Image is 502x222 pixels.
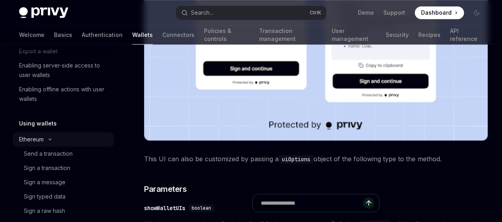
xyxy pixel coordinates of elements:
a: API reference [450,25,483,44]
code: uiOptions [279,155,314,164]
div: Send a transaction [24,149,73,158]
a: Enabling offline actions with user wallets [13,82,114,106]
a: Basics [54,25,72,44]
span: Dashboard [421,9,452,17]
a: Enabling server-side access to user wallets [13,58,114,82]
a: Security [386,25,408,44]
div: Sign a transaction [24,163,70,173]
div: Ethereum [19,135,44,144]
span: Parameters [144,183,187,195]
a: Support [383,9,405,17]
a: Send a transaction [13,147,114,161]
div: Enabling offline actions with user wallets [19,85,110,104]
a: Demo [358,9,374,17]
button: Send message [363,198,374,209]
span: This UI can also be customized by passing a object of the following type to the method. [144,153,488,164]
img: dark logo [19,7,68,18]
span: Ctrl K [310,10,321,16]
button: Toggle dark mode [470,6,483,19]
a: User management [331,25,376,44]
a: Dashboard [415,6,464,19]
div: Sign a message [24,178,65,187]
a: Policies & controls [204,25,250,44]
a: Sign a message [13,175,114,189]
div: Sign typed data [24,192,65,201]
h5: Using wallets [19,119,57,128]
div: Enabling server-side access to user wallets [19,61,110,80]
button: Open search [176,6,326,20]
a: Connectors [162,25,194,44]
a: Authentication [82,25,123,44]
a: Wallets [132,25,153,44]
a: Sign a transaction [13,161,114,175]
a: Sign a raw hash [13,204,114,218]
input: Ask a question... [261,195,363,212]
a: Recipes [418,25,440,44]
a: Transaction management [259,25,322,44]
a: Sign typed data [13,189,114,204]
a: Welcome [19,25,44,44]
button: Toggle Ethereum section [13,132,114,147]
div: Sign a raw hash [24,206,65,216]
div: Search... [191,8,213,17]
